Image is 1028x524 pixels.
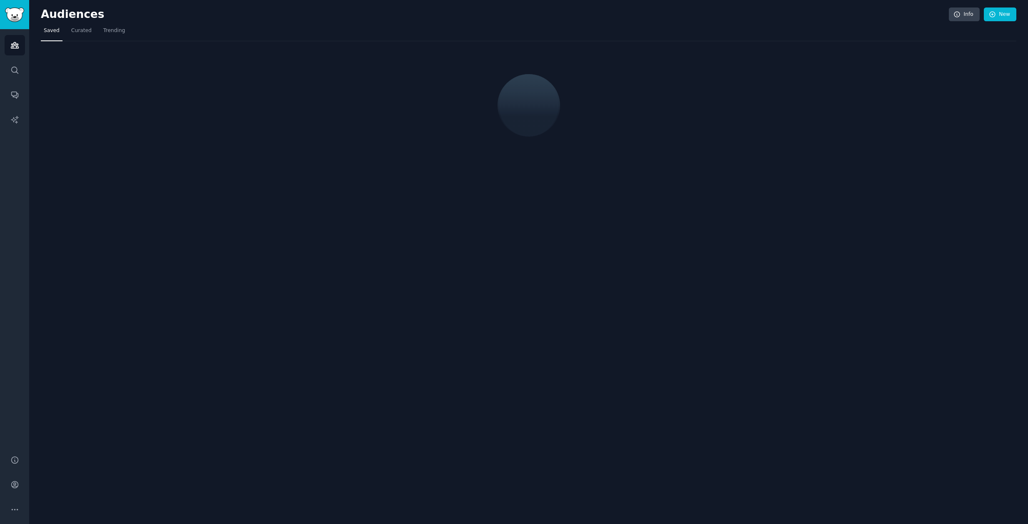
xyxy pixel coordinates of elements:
a: Info [949,7,980,22]
a: Saved [41,24,63,41]
img: GummySearch logo [5,7,24,22]
h2: Audiences [41,8,949,21]
span: Saved [44,27,60,35]
a: New [984,7,1016,22]
span: Curated [71,27,92,35]
a: Trending [100,24,128,41]
span: Trending [103,27,125,35]
a: Curated [68,24,95,41]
